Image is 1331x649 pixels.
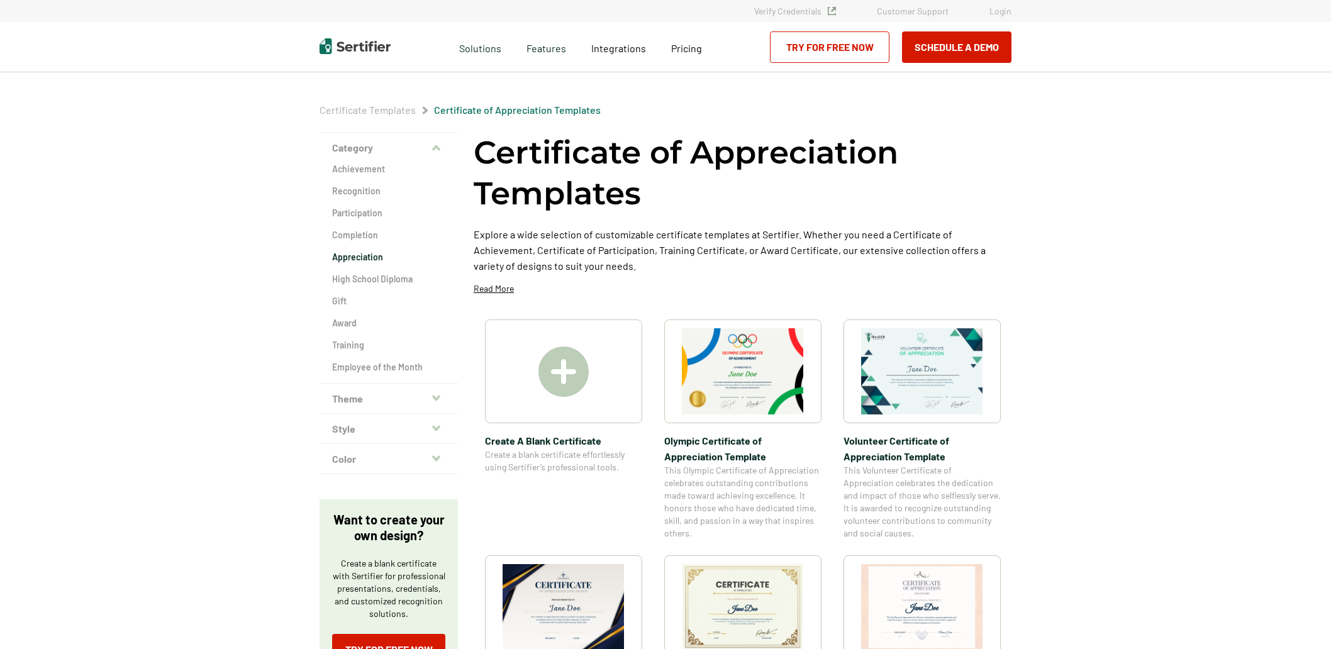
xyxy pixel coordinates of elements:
span: Integrations [591,42,646,54]
button: Theme [320,384,458,414]
a: Training [332,339,445,352]
div: Category [320,163,458,384]
img: Create A Blank Certificate [538,347,589,397]
a: Award [332,317,445,330]
span: This Volunteer Certificate of Appreciation celebrates the dedication and impact of those who self... [844,464,1001,540]
a: Customer Support [877,6,949,16]
a: Participation [332,207,445,219]
img: Olympic Certificate of Appreciation​ Template [682,328,804,414]
div: Breadcrumb [320,104,601,116]
a: Appreciation [332,251,445,263]
button: Category [320,133,458,163]
p: Want to create your own design? [332,512,445,543]
span: This Olympic Certificate of Appreciation celebrates outstanding contributions made toward achievi... [664,464,821,540]
a: Employee of the Month [332,361,445,374]
a: Try for Free Now [770,31,889,63]
a: Gift [332,295,445,308]
img: Verified [828,7,836,15]
a: Certificate Templates [320,104,416,116]
a: Integrations [591,39,646,55]
a: Verify Credentials [754,6,836,16]
button: Style [320,414,458,444]
a: Pricing [671,39,702,55]
a: Completion [332,229,445,241]
a: High School Diploma [332,273,445,286]
span: Solutions [459,39,501,55]
p: Explore a wide selection of customizable certificate templates at Sertifier. Whether you need a C... [474,226,1011,274]
img: Volunteer Certificate of Appreciation Template [861,328,983,414]
p: Create a blank certificate with Sertifier for professional presentations, credentials, and custom... [332,557,445,620]
a: Certificate of Appreciation Templates [434,104,601,116]
span: Create A Blank Certificate [485,433,642,448]
a: Olympic Certificate of Appreciation​ TemplateOlympic Certificate of Appreciation​ TemplateThis Ol... [664,319,821,540]
span: Features [526,39,566,55]
a: Achievement [332,163,445,175]
p: Read More [474,282,514,295]
span: Olympic Certificate of Appreciation​ Template [664,433,821,464]
span: Volunteer Certificate of Appreciation Template [844,433,1001,464]
h1: Certificate of Appreciation Templates [474,132,1011,214]
a: Recognition [332,185,445,197]
img: Sertifier | Digital Credentialing Platform [320,38,391,54]
span: Pricing [671,42,702,54]
span: Create a blank certificate effortlessly using Sertifier’s professional tools. [485,448,642,474]
button: Color [320,444,458,474]
a: Volunteer Certificate of Appreciation TemplateVolunteer Certificate of Appreciation TemplateThis ... [844,319,1001,540]
a: Login [989,6,1011,16]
